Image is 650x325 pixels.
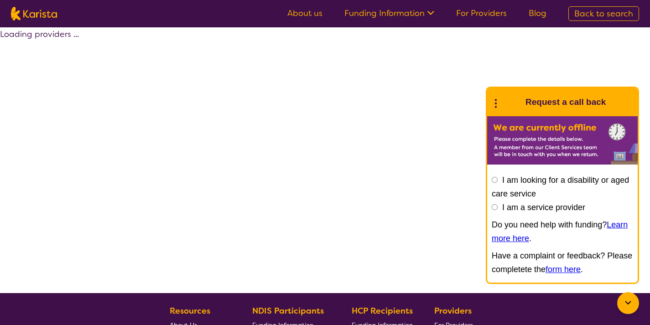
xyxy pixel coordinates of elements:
b: NDIS Participants [252,305,324,316]
b: HCP Recipients [352,305,413,316]
label: I am a service provider [502,203,585,212]
p: Have a complaint or feedback? Please completete the . [492,249,633,276]
a: About us [287,8,322,19]
h1: Request a call back [525,95,606,109]
a: form here [546,265,581,274]
span: Back to search [574,8,633,19]
img: Karista offline chat form to request call back [487,116,638,165]
b: Resources [170,305,210,316]
img: Karista [502,93,520,111]
a: Back to search [568,6,639,21]
label: I am looking for a disability or aged care service [492,175,629,198]
a: For Providers [456,8,507,19]
a: Funding Information [344,8,434,19]
p: Do you need help with funding? . [492,218,633,245]
b: Providers [434,305,472,316]
a: Blog [529,8,546,19]
img: Karista logo [11,7,57,21]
